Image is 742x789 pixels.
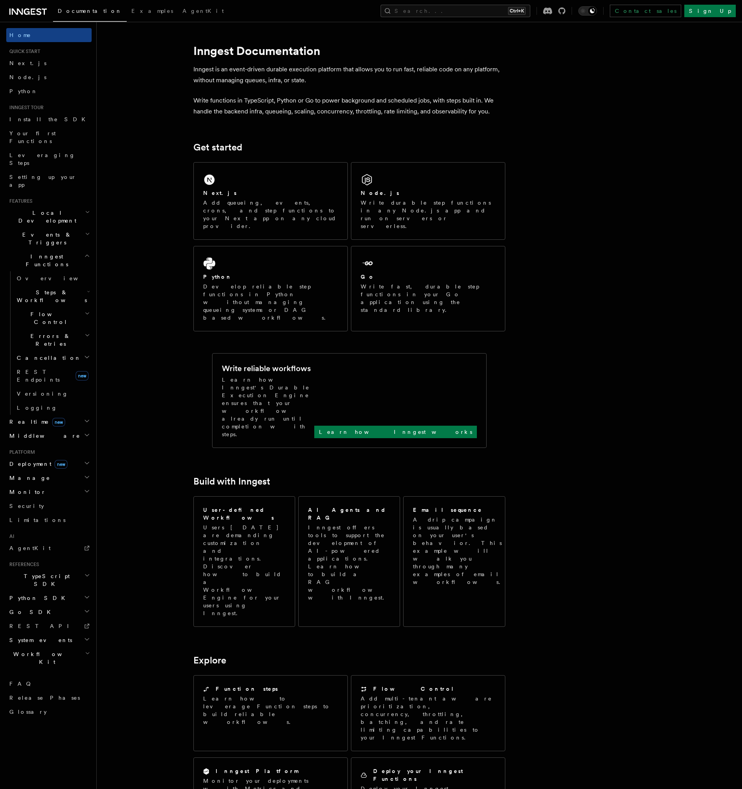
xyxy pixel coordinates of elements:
[6,231,85,246] span: Events & Triggers
[6,636,72,644] span: System events
[52,418,65,426] span: new
[76,371,89,380] span: new
[14,387,92,401] a: Versioning
[6,449,35,455] span: Platform
[6,28,92,42] a: Home
[6,206,92,228] button: Local Development
[9,709,47,715] span: Glossary
[6,471,92,485] button: Manage
[6,104,44,111] span: Inngest tour
[6,148,92,170] a: Leveraging Steps
[6,605,92,619] button: Go SDK
[9,152,75,166] span: Leveraging Steps
[193,44,505,58] h1: Inngest Documentation
[14,271,92,285] a: Overview
[14,351,92,365] button: Cancellation
[9,116,90,122] span: Install the SDK
[131,8,173,14] span: Examples
[9,517,66,523] span: Limitations
[6,569,92,591] button: TypeScript SDK
[9,130,56,144] span: Your first Functions
[203,524,285,617] p: Users [DATE] are demanding customization and integrations. Discover how to build a Workflow Engin...
[17,369,60,383] span: REST Endpoints
[6,249,92,271] button: Inngest Functions
[6,415,92,429] button: Realtimenew
[6,619,92,633] a: REST API
[6,70,92,84] a: Node.js
[14,285,92,307] button: Steps & Workflows
[9,60,46,66] span: Next.js
[6,591,92,605] button: Python SDK
[373,685,454,693] h2: Flow Control
[6,561,39,568] span: References
[9,623,76,629] span: REST API
[351,675,505,751] a: Flow ControlAdd multi-tenant aware prioritization, concurrency, throttling, batching, and rate li...
[14,288,87,304] span: Steps & Workflows
[6,572,84,588] span: TypeScript SDK
[14,401,92,415] a: Logging
[6,533,14,540] span: AI
[216,767,298,775] h2: Inngest Platform
[9,503,44,509] span: Security
[6,474,50,482] span: Manage
[58,8,122,14] span: Documentation
[6,429,92,443] button: Middleware
[17,405,57,411] span: Logging
[17,391,68,397] span: Versioning
[14,329,92,351] button: Errors & Retries
[361,695,496,741] p: Add multi-tenant aware prioritization, concurrency, throttling, batching, and rate limiting capab...
[319,428,472,436] p: Learn how Inngest works
[193,142,242,153] a: Get started
[6,485,92,499] button: Monitor
[351,246,505,331] a: GoWrite fast, durable step functions in your Go application using the standard library.
[203,283,338,322] p: Develop reliable step functions in Python without managing queueing systems or DAG based workflows.
[684,5,736,17] a: Sign Up
[193,496,295,627] a: User-defined WorkflowsUsers [DATE] are demanding customization and integrations. Discover how to ...
[14,365,92,387] a: REST Endpointsnew
[361,199,496,230] p: Write durable step functions in any Node.js app and run on servers or serverless.
[6,499,92,513] a: Security
[6,253,84,268] span: Inngest Functions
[193,95,505,117] p: Write functions in TypeScript, Python or Go to power background and scheduled jobs, with steps bu...
[298,496,400,627] a: AI Agents and RAGInngest offers tools to support the development of AI-powered applications. Lear...
[381,5,530,17] button: Search...Ctrl+K
[216,685,278,693] h2: Function steps
[193,476,270,487] a: Build with Inngest
[14,307,92,329] button: Flow Control
[6,488,46,496] span: Monitor
[9,545,51,551] span: AgentKit
[55,460,67,469] span: new
[193,64,505,86] p: Inngest is an event-driven durable execution platform that allows you to run fast, reliable code ...
[6,198,32,204] span: Features
[6,691,92,705] a: Release Phases
[203,506,285,522] h2: User-defined Workflows
[6,457,92,471] button: Deploymentnew
[9,681,35,687] span: FAQ
[6,418,65,426] span: Realtime
[6,513,92,527] a: Limitations
[9,174,76,188] span: Setting up your app
[127,2,178,21] a: Examples
[6,608,55,616] span: Go SDK
[53,2,127,22] a: Documentation
[314,426,477,438] a: Learn how Inngest works
[193,246,348,331] a: PythonDevelop reliable step functions in Python without managing queueing systems or DAG based wo...
[9,695,80,701] span: Release Phases
[361,189,399,197] h2: Node.js
[178,2,228,21] a: AgentKit
[203,695,338,726] p: Learn how to leverage Function steps to build reliable workflows.
[6,460,67,468] span: Deployment
[413,506,482,514] h2: Email sequence
[182,8,224,14] span: AgentKit
[6,650,85,666] span: Workflow Kit
[6,209,85,225] span: Local Development
[308,524,391,601] p: Inngest offers tools to support the development of AI-powered applications. Learn how to build a ...
[193,675,348,751] a: Function stepsLearn how to leverage Function steps to build reliable workflows.
[6,170,92,192] a: Setting up your app
[9,74,46,80] span: Node.js
[6,633,92,647] button: System events
[203,273,232,281] h2: Python
[361,273,375,281] h2: Go
[9,31,31,39] span: Home
[6,126,92,148] a: Your first Functions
